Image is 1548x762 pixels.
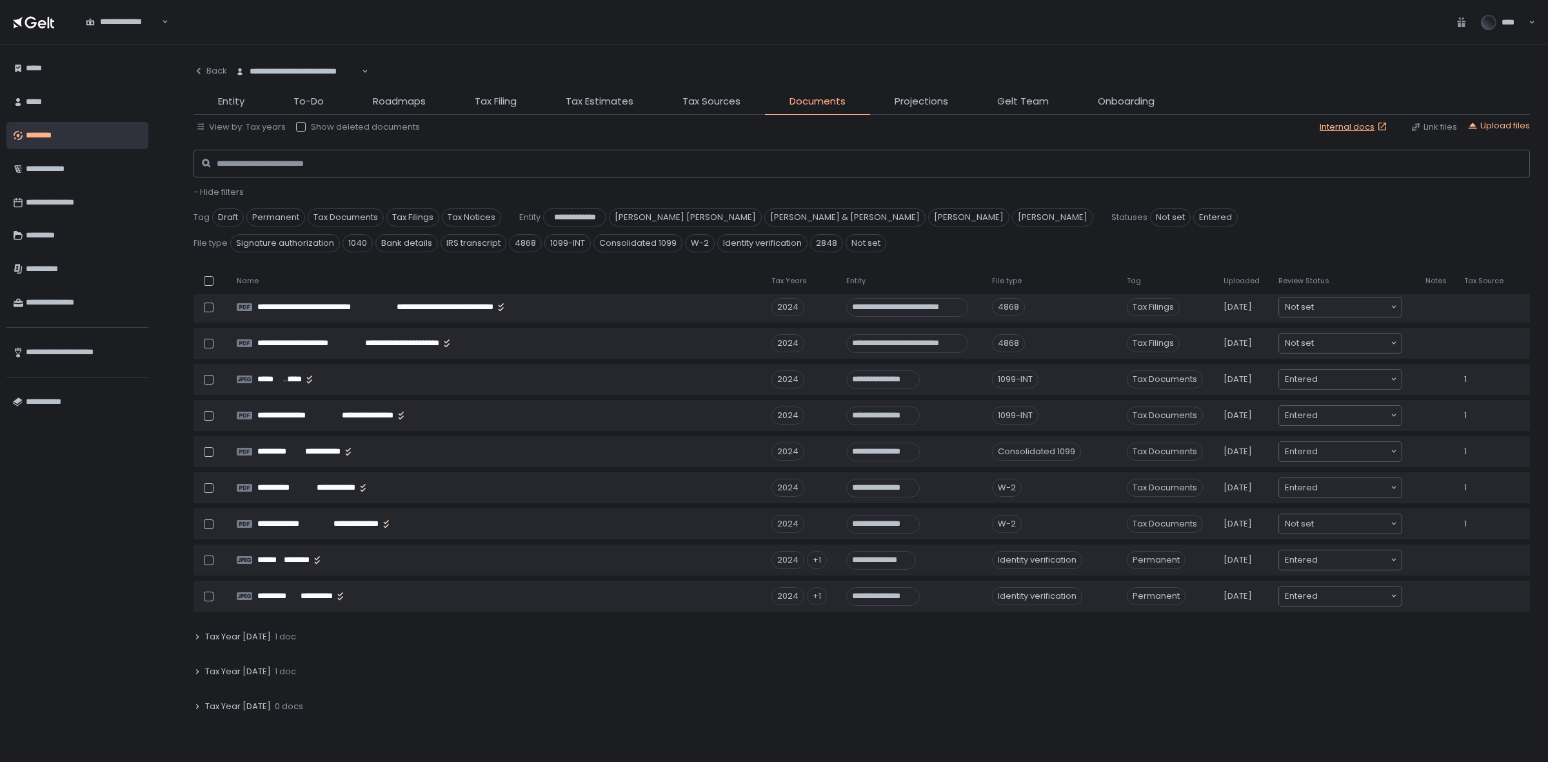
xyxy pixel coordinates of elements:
[544,234,591,252] span: 1099-INT
[810,234,843,252] span: 2848
[1464,518,1467,530] span: 1
[1127,276,1141,286] span: Tag
[1279,478,1402,497] div: Search for option
[789,94,846,109] span: Documents
[1279,334,1402,353] div: Search for option
[771,406,804,425] div: 2024
[1012,208,1093,226] span: [PERSON_NAME]
[771,276,807,286] span: Tax Years
[441,234,506,252] span: IRS transcript
[1279,550,1402,570] div: Search for option
[1285,481,1318,494] span: Entered
[1464,410,1467,421] span: 1
[1279,406,1402,425] div: Search for option
[275,666,296,677] span: 1 doc
[771,334,804,352] div: 2024
[992,334,1025,352] div: 4868
[193,212,210,223] span: Tag
[1285,517,1314,530] span: Not set
[442,208,501,226] span: Tax Notices
[1285,554,1318,566] span: Entered
[1425,276,1447,286] span: Notes
[196,121,286,133] button: View by: Tax years
[1150,208,1191,226] span: Not set
[1127,443,1203,461] span: Tax Documents
[685,234,715,252] span: W-2
[193,186,244,198] span: - Hide filters
[1320,121,1390,133] a: Internal docs
[992,551,1082,569] div: Identity verification
[1279,370,1402,389] div: Search for option
[1127,406,1203,425] span: Tax Documents
[1464,446,1467,457] span: 1
[1224,276,1260,286] span: Uploaded
[375,234,438,252] span: Bank details
[771,298,804,316] div: 2024
[1285,409,1318,422] span: Entered
[1467,120,1530,132] button: Upload files
[1279,514,1402,534] div: Search for option
[1224,374,1252,385] span: [DATE]
[593,234,682,252] span: Consolidated 1099
[771,551,804,569] div: 2024
[1464,276,1503,286] span: Tax Source
[205,631,271,643] span: Tax Year [DATE]
[1314,517,1389,530] input: Search for option
[308,208,384,226] span: Tax Documents
[1285,373,1318,386] span: Entered
[1318,481,1389,494] input: Search for option
[342,234,373,252] span: 1040
[1285,445,1318,458] span: Entered
[275,701,303,712] span: 0 docs
[230,234,340,252] span: Signature authorization
[193,65,227,77] div: Back
[1193,208,1238,226] span: Entered
[1318,373,1389,386] input: Search for option
[1285,590,1318,603] span: Entered
[1285,301,1314,314] span: Not set
[1127,515,1203,533] span: Tax Documents
[293,94,324,109] span: To-Do
[475,94,517,109] span: Tax Filing
[771,587,804,605] div: 2024
[846,276,866,286] span: Entity
[519,212,541,223] span: Entity
[771,443,804,461] div: 2024
[1127,551,1186,569] span: Permanent
[682,94,740,109] span: Tax Sources
[205,666,271,677] span: Tax Year [DATE]
[1279,297,1402,317] div: Search for option
[1224,590,1252,602] span: [DATE]
[1224,482,1252,494] span: [DATE]
[895,94,948,109] span: Projections
[275,631,296,643] span: 1 doc
[193,237,228,249] span: File type
[992,406,1038,425] div: 1099-INT
[992,587,1082,605] div: Identity verification
[1318,409,1389,422] input: Search for option
[159,15,160,28] input: Search for option
[1278,276,1329,286] span: Review Status
[771,370,804,388] div: 2024
[1127,587,1186,605] span: Permanent
[1464,482,1467,494] span: 1
[218,94,244,109] span: Entity
[1314,337,1389,350] input: Search for option
[717,234,808,252] span: Identity verification
[1111,212,1147,223] span: Statuses
[1279,442,1402,461] div: Search for option
[846,234,886,252] span: Not set
[1411,121,1457,133] button: Link files
[1224,554,1252,566] span: [DATE]
[1224,337,1252,349] span: [DATE]
[1127,479,1203,497] span: Tax Documents
[1127,334,1180,352] span: Tax Filings
[928,208,1009,226] span: [PERSON_NAME]
[764,208,926,226] span: [PERSON_NAME] & [PERSON_NAME]
[1464,374,1467,385] span: 1
[1318,445,1389,458] input: Search for option
[246,208,305,226] span: Permanent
